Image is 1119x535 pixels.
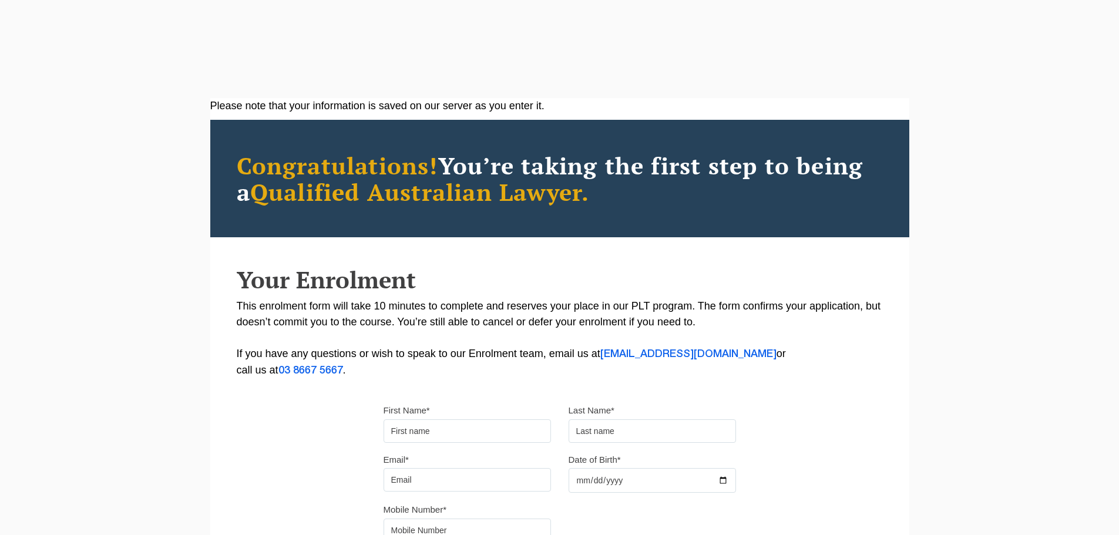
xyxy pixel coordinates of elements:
div: Please note that your information is saved on our server as you enter it. [210,98,909,114]
a: 03 8667 5667 [278,366,343,375]
h2: You’re taking the first step to being a [237,152,883,205]
input: Email [384,468,551,492]
input: First name [384,419,551,443]
span: Qualified Australian Lawyer. [250,176,590,207]
label: Email* [384,454,409,466]
label: Mobile Number* [384,504,447,516]
p: This enrolment form will take 10 minutes to complete and reserves your place in our PLT program. ... [237,298,883,379]
label: Last Name* [569,405,614,416]
input: Last name [569,419,736,443]
a: [EMAIL_ADDRESS][DOMAIN_NAME] [600,349,777,359]
label: First Name* [384,405,430,416]
span: Congratulations! [237,150,438,181]
h2: Your Enrolment [237,267,883,292]
label: Date of Birth* [569,454,621,466]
